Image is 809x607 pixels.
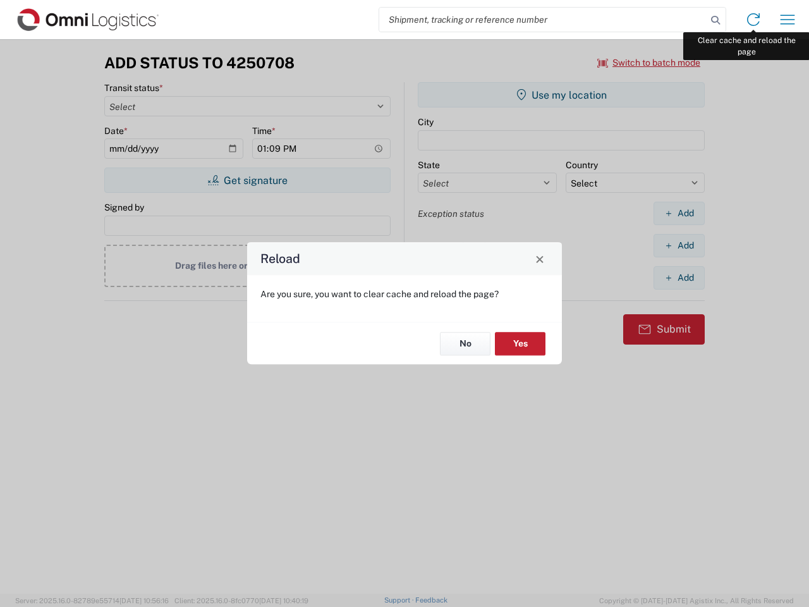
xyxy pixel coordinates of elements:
button: Yes [495,332,545,355]
p: Are you sure, you want to clear cache and reload the page? [260,288,549,300]
button: Close [531,250,549,267]
input: Shipment, tracking or reference number [379,8,707,32]
button: No [440,332,490,355]
h4: Reload [260,250,300,268]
